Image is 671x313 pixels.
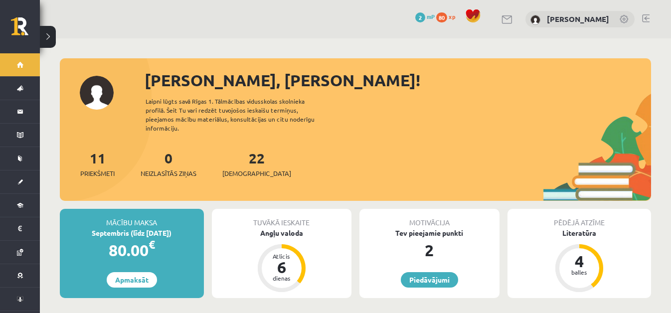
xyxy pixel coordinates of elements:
[80,149,115,178] a: 11Priekšmeti
[60,238,204,262] div: 80.00
[507,228,652,238] div: Literatūra
[145,68,651,92] div: [PERSON_NAME], [PERSON_NAME]!
[212,228,352,238] div: Angļu valoda
[149,237,155,252] span: €
[449,12,455,20] span: xp
[401,272,458,288] a: Piedāvājumi
[564,269,594,275] div: balles
[222,149,291,178] a: 22[DEMOGRAPHIC_DATA]
[436,12,447,22] span: 80
[80,168,115,178] span: Priekšmeti
[60,228,204,238] div: Septembris (līdz [DATE])
[146,97,332,133] div: Laipni lūgts savā Rīgas 1. Tālmācības vidusskolas skolnieka profilā. Šeit Tu vari redzēt tuvojošo...
[427,12,435,20] span: mP
[60,209,204,228] div: Mācību maksa
[564,253,594,269] div: 4
[222,168,291,178] span: [DEMOGRAPHIC_DATA]
[530,15,540,25] img: Fjodors Andrejevs
[267,259,297,275] div: 6
[415,12,425,22] span: 2
[11,17,40,42] a: Rīgas 1. Tālmācības vidusskola
[415,12,435,20] a: 2 mP
[359,228,500,238] div: Tev pieejamie punkti
[141,149,196,178] a: 0Neizlasītās ziņas
[436,12,460,20] a: 80 xp
[507,228,652,294] a: Literatūra 4 balles
[359,238,500,262] div: 2
[141,168,196,178] span: Neizlasītās ziņas
[267,275,297,281] div: dienas
[267,253,297,259] div: Atlicis
[507,209,652,228] div: Pēdējā atzīme
[359,209,500,228] div: Motivācija
[212,228,352,294] a: Angļu valoda Atlicis 6 dienas
[547,14,609,24] a: [PERSON_NAME]
[107,272,157,288] a: Apmaksāt
[212,209,352,228] div: Tuvākā ieskaite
